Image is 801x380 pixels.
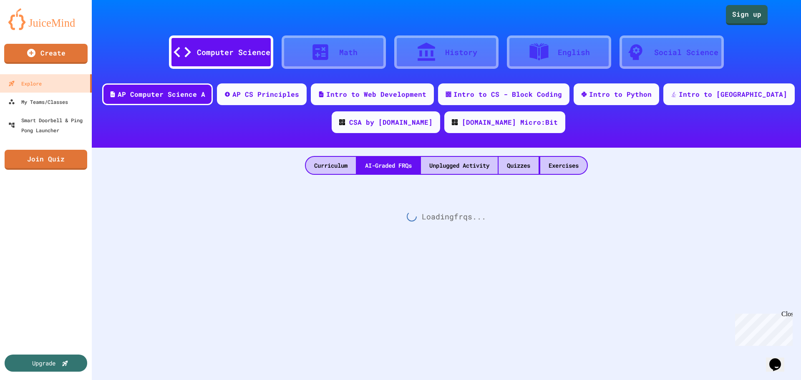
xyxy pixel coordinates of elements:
[679,89,787,99] div: Intro to [GEOGRAPHIC_DATA]
[453,89,562,99] div: Intro to CS - Block Coding
[349,117,433,127] div: CSA by [DOMAIN_NAME]
[499,157,539,174] div: Quizzes
[339,119,345,125] img: CODE_logo_RGB.png
[540,157,587,174] div: Exercises
[589,89,652,99] div: Intro to Python
[8,8,83,30] img: logo-orange.svg
[3,3,58,53] div: Chat with us now!Close
[92,175,801,258] div: Loading frq s...
[232,89,299,99] div: AP CS Principles
[558,47,590,58] div: English
[197,47,270,58] div: Computer Science
[8,97,68,107] div: My Teams/Classes
[452,119,458,125] img: CODE_logo_RGB.png
[732,310,793,346] iframe: chat widget
[118,89,205,99] div: AP Computer Science A
[462,117,558,127] div: [DOMAIN_NAME] Micro:Bit
[326,89,426,99] div: Intro to Web Development
[5,150,87,170] a: Join Quiz
[654,47,718,58] div: Social Science
[339,47,358,58] div: Math
[4,44,88,64] a: Create
[32,359,55,367] div: Upgrade
[8,78,42,88] div: Explore
[445,47,477,58] div: History
[306,157,356,174] div: Curriculum
[8,115,88,135] div: Smart Doorbell & Ping Pong Launcher
[421,157,498,174] div: Unplugged Activity
[357,157,420,174] div: AI-Graded FRQs
[726,5,768,25] a: Sign up
[766,347,793,372] iframe: chat widget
